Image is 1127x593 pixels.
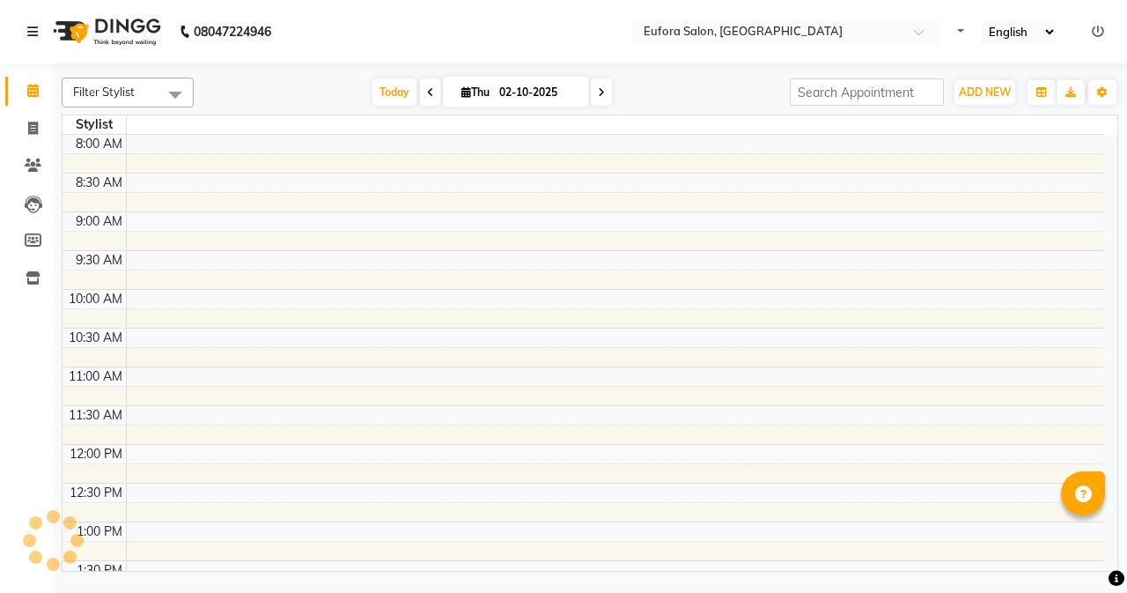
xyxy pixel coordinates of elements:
[194,7,271,56] b: 08047224946
[65,329,126,347] div: 10:30 AM
[790,78,944,106] input: Search Appointment
[73,85,135,99] span: Filter Stylist
[65,290,126,308] div: 10:00 AM
[65,367,126,386] div: 11:00 AM
[954,80,1015,105] button: ADD NEW
[457,85,494,99] span: Thu
[72,251,126,270] div: 9:30 AM
[45,7,166,56] img: logo
[959,85,1011,99] span: ADD NEW
[72,135,126,153] div: 8:00 AM
[73,561,126,580] div: 1:30 PM
[72,212,126,231] div: 9:00 AM
[72,174,126,192] div: 8:30 AM
[66,445,126,463] div: 12:00 PM
[372,78,416,106] span: Today
[494,79,582,106] input: 2025-10-02
[63,115,126,134] div: Stylist
[65,406,126,425] div: 11:30 AM
[73,523,126,541] div: 1:00 PM
[66,484,126,502] div: 12:30 PM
